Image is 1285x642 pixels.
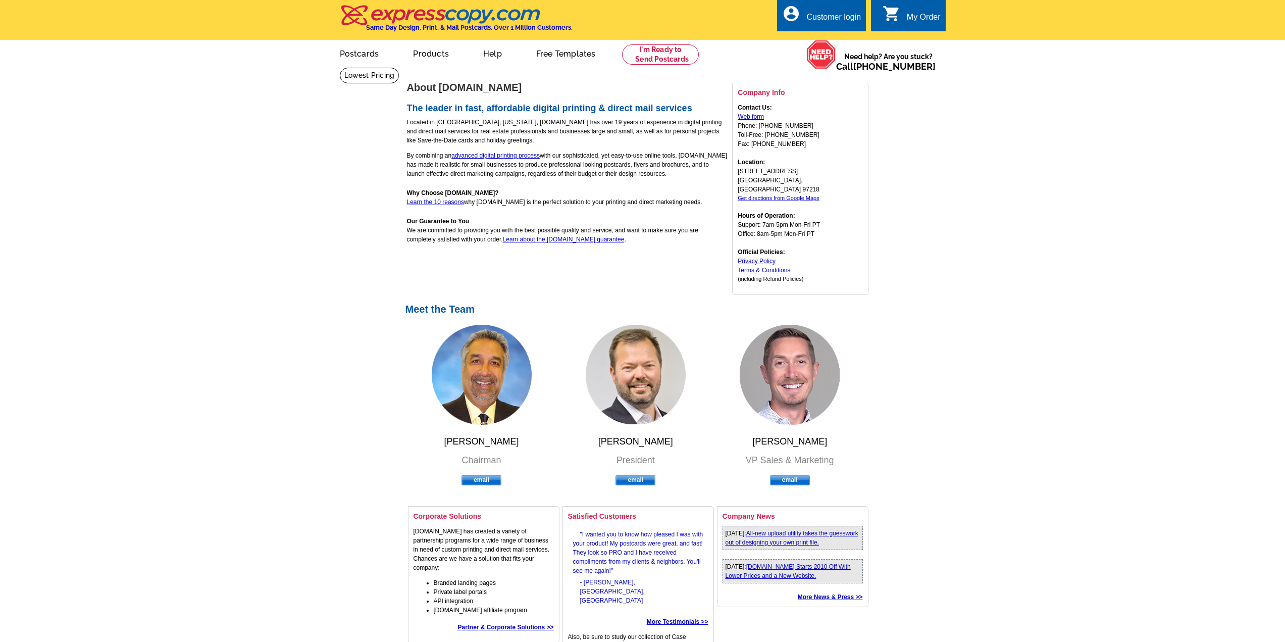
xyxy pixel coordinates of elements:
h4: Same Day Design, Print, & Mail Postcards. Over 1 Million Customers. [366,24,573,31]
span: [PERSON_NAME] [737,435,843,449]
p: Phone: [PHONE_NUMBER] Toll-Free: [PHONE_NUMBER] Fax: [PHONE_NUMBER] [STREET_ADDRESS] [GEOGRAPHIC_... [738,103,862,283]
span: (including Refund Policies) [738,276,803,282]
span: Chairman [429,454,535,467]
a: Free Templates [520,41,612,65]
h3: Company Info [738,88,862,97]
a: All-new upload utility takes the guesswork out of designing your own print file. [726,530,858,546]
a: advanced digital printing process [451,152,540,159]
a: email [461,475,501,485]
a: Learn the 10 reasons [407,199,464,206]
div: [DATE]: [723,559,863,583]
img: gerry.png [740,325,840,425]
p: why [DOMAIN_NAME] is the perfect solution to your printing and direct marketing needs. [407,188,728,207]
a: Help [467,41,518,65]
img: dion1.png [586,325,686,425]
a: Terms & Conditions [738,267,790,274]
li: Private label portals [434,587,554,597]
a: Web form [738,113,764,120]
a: Same Day Design, Print, & Mail Postcards. Over 1 Million Customers. [340,12,573,31]
span: Need help? Are you stuck? [836,52,941,72]
a: Products [397,41,465,65]
h3: Corporate Solutions [414,512,554,521]
a: More Testimonials >> [647,618,708,625]
p: Located in [GEOGRAPHIC_DATA], [US_STATE], [DOMAIN_NAME] has over 19 years of experience in digita... [407,118,728,145]
a: Get directions from Google Maps [738,195,819,201]
strong: Our Guarantee to You [407,218,470,225]
h3: Company News [723,512,863,521]
h1: About [DOMAIN_NAME] [407,82,728,93]
div: [DATE]: [723,526,863,550]
h3: Satisfied Customers [568,512,708,521]
a: Postcards [324,41,395,65]
a: Partner & Corporate Solutions >> [457,624,553,631]
h1: Meet the Team [405,304,870,315]
strong: Location: [738,159,765,166]
img: help [806,40,836,69]
span: Call [836,61,936,72]
a: [DOMAIN_NAME] Starts 2010 Off With Lower Prices and a New Website. [726,563,851,579]
strong: Hours of Operation: [738,212,795,219]
span: "I wanted you to know how pleased I was with your product! My postcards were great, and fast! The... [573,524,703,581]
p: By combining an with our sophisticated, yet easy-to-use online tools, [DOMAIN_NAME] has made it r... [407,151,728,178]
div: - [PERSON_NAME], [GEOGRAPHIC_DATA], [GEOGRAPHIC_DATA] [573,575,708,612]
strong: Official Policies: [738,249,785,256]
li: Branded landing pages [434,578,554,587]
img: vin1.png [432,325,532,425]
a: Privacy Policy [738,258,776,265]
p: We are committed to providing you with the best possible quality and service, and want to make su... [407,217,728,244]
a: shopping_cart My Order [883,11,941,24]
li: API integration [434,597,554,606]
a: email [770,475,810,485]
a: account_circle Customer login [782,11,861,24]
span: [PERSON_NAME] [429,435,535,449]
li: [DOMAIN_NAME] affiliate program [434,606,554,615]
h2: The leader in fast, affordable digital printing & direct mail services [407,103,728,114]
a: [PHONE_NUMBER] [853,61,936,72]
i: shopping_cart [883,5,901,23]
strong: Why Choose [DOMAIN_NAME]? [407,189,499,196]
a: email [615,475,655,485]
span: VP Sales & Marketing [737,454,843,467]
span: [PERSON_NAME] [583,435,689,449]
div: My Order [907,13,941,27]
a: Learn about the [DOMAIN_NAME] guarantee [503,236,625,243]
span: President [583,454,689,467]
p: [DOMAIN_NAME] has created a variety of partnership programs for a wide range of business in need ... [414,527,554,572]
i: account_circle [782,5,800,23]
a: More News & Press >> [798,594,863,601]
strong: Contact Us: [738,104,772,111]
div: Customer login [806,13,861,27]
